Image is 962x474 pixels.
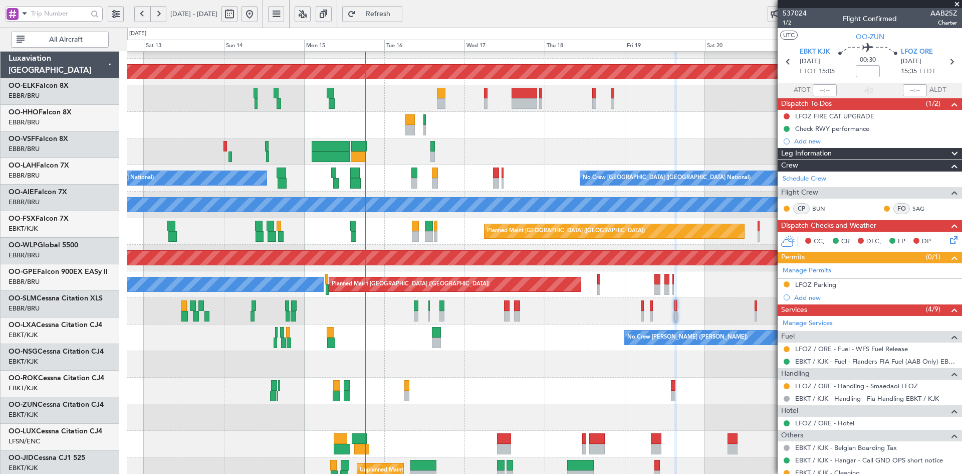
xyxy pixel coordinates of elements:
[9,295,37,302] span: OO-SLM
[9,295,103,302] a: OO-SLMCessna Citation XLS
[9,268,108,275] a: OO-GPEFalcon 900EX EASy II
[780,31,798,40] button: UTC
[625,40,705,52] div: Fri 19
[795,419,854,427] a: LFOZ / ORE - Hotel
[812,204,835,213] a: BUN
[794,85,810,95] span: ATOT
[224,40,304,52] div: Sun 14
[9,454,85,461] a: OO-JIDCessna CJ1 525
[929,85,946,95] span: ALDT
[9,348,104,355] a: OO-NSGCessna Citation CJ4
[781,148,832,160] span: Leg Information
[781,405,798,417] span: Hotel
[9,224,38,233] a: EBKT/KJK
[9,82,69,89] a: OO-ELKFalcon 8X
[783,19,807,27] span: 1/2
[9,454,34,461] span: OO-JID
[9,135,35,142] span: OO-VSF
[795,345,908,353] a: LFOZ / ORE - Fuel - WFS Fuel Release
[9,401,38,408] span: OO-ZUN
[783,319,833,329] a: Manage Services
[705,40,785,52] div: Sat 20
[384,40,464,52] div: Tue 16
[795,112,874,120] div: LFOZ FIRE CAT UPGRADE
[926,304,940,314] span: (4/9)
[793,203,810,214] div: CP
[9,91,40,100] a: EBBR/BRU
[783,174,826,184] a: Schedule Crew
[9,215,36,222] span: OO-FSX
[795,443,897,452] a: EBKT / KJK - Belgian Boarding Tax
[912,204,935,213] a: SAG
[11,32,109,48] button: All Aircraft
[795,382,918,390] a: LFOZ / ORE - Handling - Smaedaol LFOZ
[9,135,68,142] a: OO-VSFFalcon 8X
[9,268,37,275] span: OO-GPE
[358,11,399,18] span: Refresh
[9,348,38,355] span: OO-NSG
[464,40,545,52] div: Wed 17
[9,304,40,313] a: EBBR/BRU
[9,162,69,169] a: OO-LAHFalcon 7X
[781,304,807,316] span: Services
[813,84,837,96] input: --:--
[9,401,104,408] a: OO-ZUNCessna Citation CJ4
[860,55,876,65] span: 00:30
[9,118,40,127] a: EBBR/BRU
[9,215,69,222] a: OO-FSXFalcon 7X
[781,368,810,380] span: Handling
[9,242,78,249] a: OO-WLPGlobal 5500
[9,322,36,329] span: OO-LXA
[781,160,798,172] span: Crew
[795,280,836,289] div: LFOZ Parking
[9,144,40,153] a: EBBR/BRU
[781,220,876,232] span: Dispatch Checks and Weather
[783,8,807,19] span: 537024
[9,331,38,340] a: EBKT/KJK
[9,428,102,435] a: OO-LUXCessna Citation CJ4
[800,67,816,77] span: ETOT
[9,109,39,116] span: OO-HHO
[800,47,830,57] span: EBKT KJK
[342,6,402,22] button: Refresh
[27,36,105,43] span: All Aircraft
[9,198,40,207] a: EBBR/BRU
[819,67,835,77] span: 15:05
[9,189,34,196] span: OO-AIE
[795,456,943,464] a: EBKT / KJK - Hangar - Call GND OPS short notice
[9,162,36,169] span: OO-LAH
[866,237,881,247] span: DFC,
[9,428,36,435] span: OO-LUX
[814,237,825,247] span: CC,
[9,242,38,249] span: OO-WLP
[9,322,102,329] a: OO-LXACessna Citation CJ4
[841,237,850,247] span: CR
[783,266,831,276] a: Manage Permits
[545,40,625,52] div: Thu 18
[856,32,884,42] span: OO-ZUN
[930,19,957,27] span: Charter
[893,203,910,214] div: FO
[795,357,957,366] a: EBKT / KJK - Fuel - Flanders FIA Fuel (AAB Only) EBKT / KJK
[583,171,751,186] div: No Crew [GEOGRAPHIC_DATA] ([GEOGRAPHIC_DATA] National)
[926,98,940,109] span: (1/2)
[332,277,490,292] div: Planned Maint [GEOGRAPHIC_DATA] ([GEOGRAPHIC_DATA])
[919,67,935,77] span: ELDT
[31,6,88,21] input: Trip Number
[781,252,805,263] span: Permits
[9,375,38,382] span: OO-ROK
[781,98,832,110] span: Dispatch To-Dos
[144,40,224,52] div: Sat 13
[901,67,917,77] span: 15:35
[9,384,38,393] a: EBKT/KJK
[9,437,40,446] a: LFSN/ENC
[794,137,957,145] div: Add new
[901,47,933,57] span: LFOZ ORE
[795,124,869,133] div: Check RWY performance
[843,14,897,24] div: Flight Confirmed
[781,187,818,199] span: Flight Crew
[9,189,67,196] a: OO-AIEFalcon 7X
[9,357,38,366] a: EBKT/KJK
[9,82,36,89] span: OO-ELK
[9,109,72,116] a: OO-HHOFalcon 8X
